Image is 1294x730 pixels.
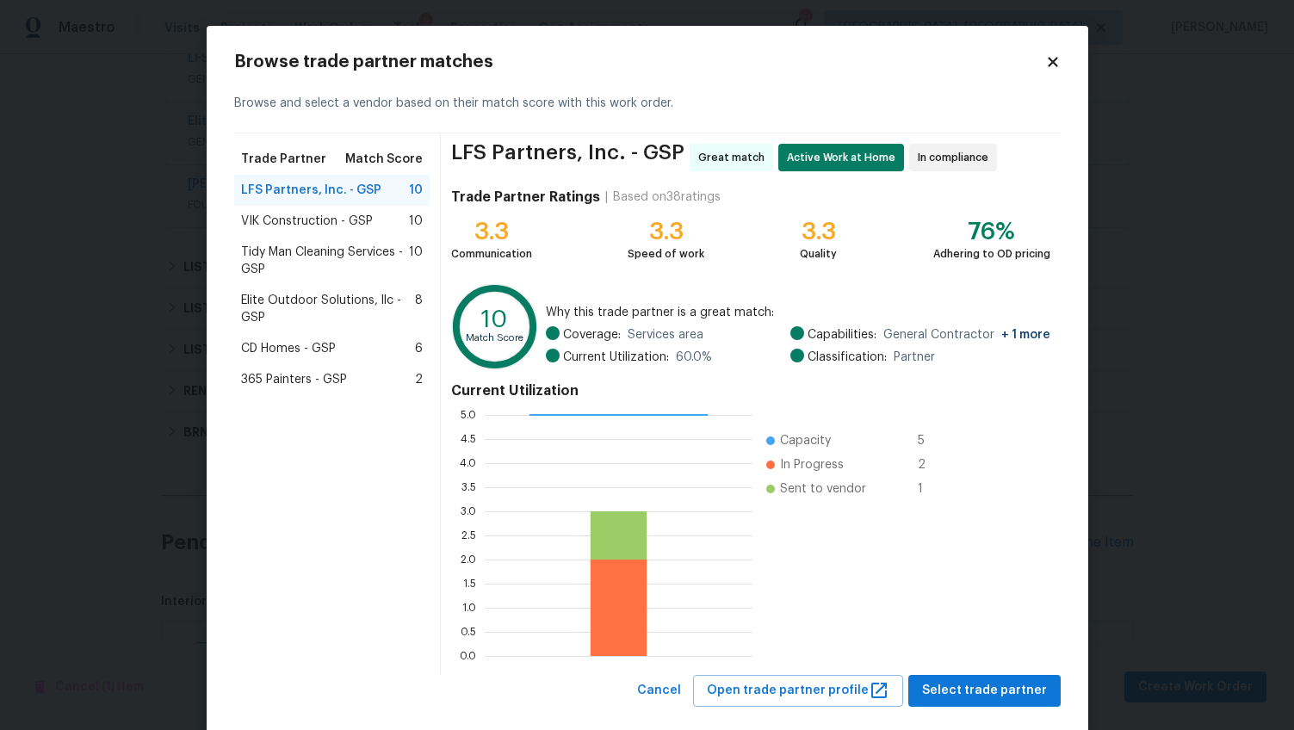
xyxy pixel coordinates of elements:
span: 2 [918,456,945,473]
span: Coverage: [563,326,621,343]
text: 10 [482,307,509,331]
span: Classification: [808,349,887,366]
span: General Contractor [883,326,1050,343]
span: VIK Construction - GSP [241,213,373,230]
span: Why this trade partner is a great match: [546,304,1050,321]
span: Cancel [637,680,681,702]
span: LFS Partners, Inc. - GSP [241,182,381,199]
h4: Current Utilization [451,382,1049,399]
div: Communication [451,245,532,263]
span: Current Utilization: [563,349,669,366]
div: 3.3 [628,223,704,240]
span: 8 [415,292,423,326]
span: 1 [918,480,945,498]
h4: Trade Partner Ratings [451,189,600,206]
span: Select trade partner [922,680,1047,702]
text: 1.0 [462,603,476,613]
h2: Browse trade partner matches [234,53,1045,71]
span: + 1 more [1001,329,1050,341]
text: 3.5 [461,482,476,492]
span: Sent to vendor [780,480,866,498]
span: Elite Outdoor Solutions, llc - GSP [241,292,416,326]
span: Capacity [780,432,831,449]
span: Trade Partner [241,151,326,168]
span: CD Homes - GSP [241,340,336,357]
span: 6 [415,340,423,357]
div: Speed of work [628,245,704,263]
text: 0.5 [461,627,476,637]
div: Based on 38 ratings [613,189,721,206]
span: In Progress [780,456,844,473]
text: 4.5 [461,434,476,444]
text: 0.0 [460,651,476,661]
span: 10 [409,244,423,278]
div: Quality [800,245,837,263]
span: Partner [894,349,935,366]
text: 5.0 [461,410,476,420]
span: 5 [918,432,945,449]
div: 3.3 [451,223,532,240]
text: 4.0 [460,458,476,468]
span: Active Work at Home [787,149,902,166]
div: Browse and select a vendor based on their match score with this work order. [234,74,1061,133]
span: 60.0 % [676,349,712,366]
span: 10 [409,213,423,230]
span: Great match [698,149,771,166]
span: 2 [415,371,423,388]
span: In compliance [918,149,995,166]
span: LFS Partners, Inc. - GSP [451,144,684,171]
button: Select trade partner [908,675,1061,707]
span: Services area [628,326,703,343]
text: 3.0 [461,506,476,517]
text: 2.5 [461,530,476,541]
span: Open trade partner profile [707,680,889,702]
text: Match Score [467,333,524,343]
text: 2.0 [461,554,476,565]
div: Adhering to OD pricing [933,245,1050,263]
button: Cancel [630,675,688,707]
span: 10 [409,182,423,199]
span: 365 Painters - GSP [241,371,347,388]
span: Match Score [345,151,423,168]
text: 1.5 [463,578,476,589]
div: 76% [933,223,1050,240]
span: Tidy Man Cleaning Services - GSP [241,244,410,278]
div: 3.3 [800,223,837,240]
span: Capabilities: [808,326,876,343]
div: | [600,189,613,206]
button: Open trade partner profile [693,675,903,707]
